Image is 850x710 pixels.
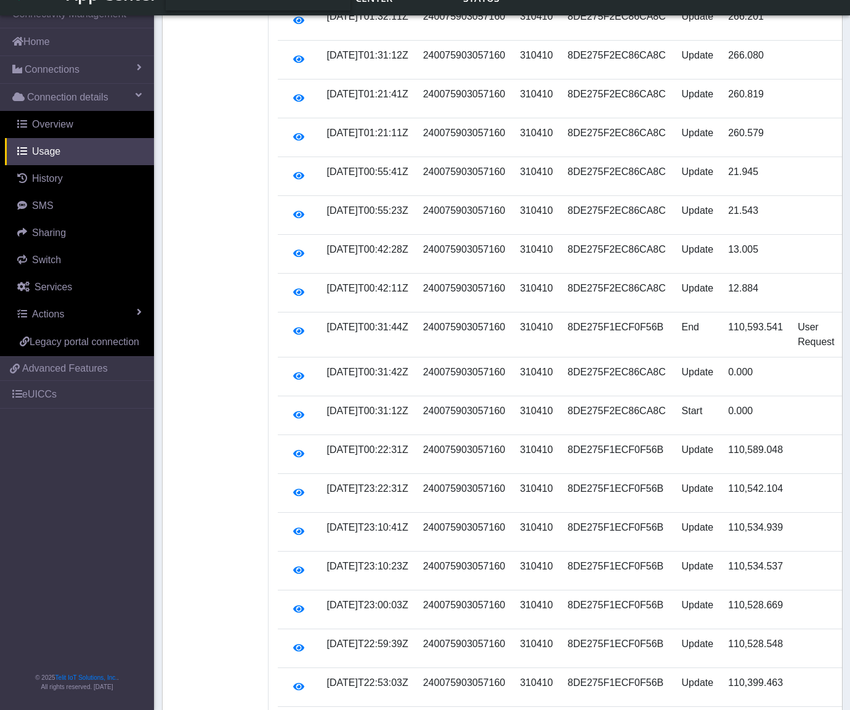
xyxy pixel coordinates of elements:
[721,235,790,274] td: 13.005
[721,357,790,396] td: 0.000
[674,668,721,707] td: Update
[721,196,790,235] td: 21.543
[416,274,512,312] td: 240075903057160
[416,157,512,196] td: 240075903057160
[674,80,721,118] td: Update
[320,118,416,157] td: [DATE]T01:21:11Z
[32,227,66,238] span: Sharing
[416,2,512,41] td: 240075903057160
[561,357,674,396] td: 8DE275F2EC86CA8C
[512,2,560,41] td: 310410
[416,435,512,474] td: 240075903057160
[55,674,117,681] a: Telit IoT Solutions, Inc.
[561,552,674,590] td: 8DE275F1ECF0F56B
[721,274,790,312] td: 12.884
[561,590,674,629] td: 8DE275F1ECF0F56B
[561,474,674,513] td: 8DE275F1ECF0F56B
[416,552,512,590] td: 240075903057160
[512,235,560,274] td: 310410
[5,192,154,219] a: SMS
[416,513,512,552] td: 240075903057160
[561,118,674,157] td: 8DE275F2EC86CA8C
[416,80,512,118] td: 240075903057160
[512,312,560,357] td: 310410
[5,219,154,247] a: Sharing
[416,668,512,707] td: 240075903057160
[5,301,154,328] a: Actions
[416,118,512,157] td: 240075903057160
[512,474,560,513] td: 310410
[674,629,721,668] td: Update
[674,396,721,435] td: Start
[674,196,721,235] td: Update
[512,629,560,668] td: 310410
[320,435,416,474] td: [DATE]T00:22:31Z
[320,513,416,552] td: [DATE]T23:10:41Z
[512,357,560,396] td: 310410
[320,196,416,235] td: [DATE]T00:55:23Z
[674,590,721,629] td: Update
[320,2,416,41] td: [DATE]T01:32:11Z
[721,474,790,513] td: 110,542.104
[30,337,139,347] span: Legacy portal connection
[561,274,674,312] td: 8DE275F2EC86CA8C
[5,274,154,301] a: Services
[790,312,844,357] td: User Request
[416,196,512,235] td: 240075903057160
[27,90,108,105] span: Connection details
[561,435,674,474] td: 8DE275F1ECF0F56B
[512,274,560,312] td: 310410
[674,435,721,474] td: Update
[320,312,416,357] td: [DATE]T00:31:44Z
[320,668,416,707] td: [DATE]T22:53:03Z
[320,357,416,396] td: [DATE]T00:31:42Z
[674,274,721,312] td: Update
[561,668,674,707] td: 8DE275F1ECF0F56B
[674,118,721,157] td: Update
[32,119,73,129] span: Overview
[512,513,560,552] td: 310410
[320,552,416,590] td: [DATE]T23:10:23Z
[721,118,790,157] td: 260.579
[34,282,72,292] span: Services
[561,41,674,80] td: 8DE275F2EC86CA8C
[561,80,674,118] td: 8DE275F2EC86CA8C
[721,668,790,707] td: 110,399.463
[5,247,154,274] a: Switch
[674,157,721,196] td: Update
[25,62,79,77] span: Connections
[561,629,674,668] td: 8DE275F1ECF0F56B
[22,361,108,376] span: Advanced Features
[416,41,512,80] td: 240075903057160
[416,590,512,629] td: 240075903057160
[721,513,790,552] td: 110,534.939
[5,138,154,165] a: Usage
[32,309,64,319] span: Actions
[320,474,416,513] td: [DATE]T23:22:31Z
[512,396,560,435] td: 310410
[512,668,560,707] td: 310410
[674,41,721,80] td: Update
[32,200,54,211] span: SMS
[512,41,560,80] td: 310410
[320,274,416,312] td: [DATE]T00:42:11Z
[674,312,721,357] td: End
[561,2,674,41] td: 8DE275F2EC86CA8C
[721,2,790,41] td: 266.201
[721,41,790,80] td: 266.080
[416,396,512,435] td: 240075903057160
[721,590,790,629] td: 110,528.669
[721,157,790,196] td: 21.945
[721,629,790,668] td: 110,528.548
[320,590,416,629] td: [DATE]T23:00:03Z
[721,552,790,590] td: 110,534.537
[674,513,721,552] td: Update
[32,255,61,265] span: Switch
[416,357,512,396] td: 240075903057160
[561,312,674,357] td: 8DE275F1ECF0F56B
[512,157,560,196] td: 310410
[5,165,154,192] a: History
[561,196,674,235] td: 8DE275F2EC86CA8C
[320,41,416,80] td: [DATE]T01:31:12Z
[561,513,674,552] td: 8DE275F1ECF0F56B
